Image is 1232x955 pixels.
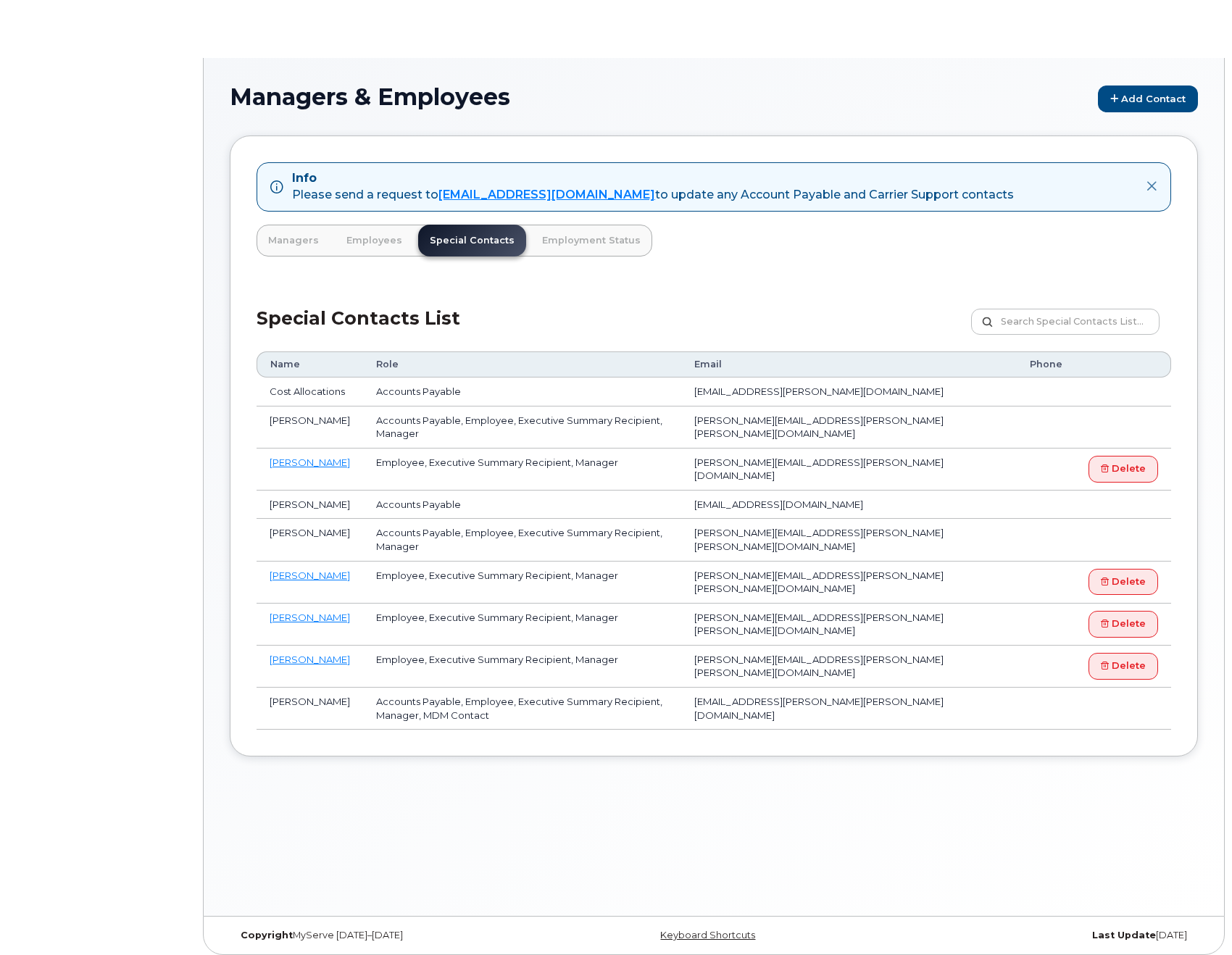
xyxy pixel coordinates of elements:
[660,930,755,941] a: Keyboard Shortcuts
[257,378,363,406] td: Cost Allocations
[1089,611,1158,638] a: Delete
[257,519,363,561] td: [PERSON_NAME]
[270,654,350,665] a: [PERSON_NAME]
[270,456,350,468] a: [PERSON_NAME]
[363,646,681,688] td: Employee, Executive Summary Recipient, Manager
[230,930,552,941] div: MyServe [DATE]–[DATE]
[681,378,1017,406] td: [EMAIL_ADDRESS][PERSON_NAME][DOMAIN_NAME]
[257,309,460,351] h2: Special Contacts List
[681,688,1017,730] td: [EMAIL_ADDRESS][PERSON_NAME][PERSON_NAME][DOMAIN_NAME]
[681,491,1017,520] td: [EMAIL_ADDRESS][DOMAIN_NAME]
[270,570,350,581] a: [PERSON_NAME]
[681,562,1017,604] td: [PERSON_NAME][EMAIL_ADDRESS][PERSON_NAME][PERSON_NAME][DOMAIN_NAME]
[335,225,414,257] a: Employees
[1089,653,1158,680] a: Delete
[230,84,1198,112] h1: Managers & Employees
[363,491,681,520] td: Accounts Payable
[257,225,330,257] a: Managers
[257,688,363,730] td: [PERSON_NAME]
[1092,930,1156,941] strong: Last Update
[363,351,681,378] th: Role
[1017,351,1075,378] th: Phone
[418,225,526,257] a: Special Contacts
[875,930,1198,941] div: [DATE]
[292,187,1014,204] div: Please send a request to to update any Account Payable and Carrier Support contacts
[681,351,1017,378] th: Email
[363,604,681,646] td: Employee, Executive Summary Recipient, Manager
[257,491,363,520] td: [PERSON_NAME]
[363,688,681,730] td: Accounts Payable, Employee, Executive Summary Recipient, Manager, MDM Contact
[681,406,1017,449] td: [PERSON_NAME][EMAIL_ADDRESS][PERSON_NAME][PERSON_NAME][DOMAIN_NAME]
[1089,569,1158,596] a: Delete
[681,449,1017,491] td: [PERSON_NAME][EMAIL_ADDRESS][PERSON_NAME][DOMAIN_NAME]
[681,604,1017,646] td: [PERSON_NAME][EMAIL_ADDRESS][PERSON_NAME][PERSON_NAME][DOMAIN_NAME]
[1098,86,1198,112] a: Add Contact
[363,406,681,449] td: Accounts Payable, Employee, Executive Summary Recipient, Manager
[257,351,363,378] th: Name
[363,449,681,491] td: Employee, Executive Summary Recipient, Manager
[530,225,652,257] a: Employment Status
[1089,456,1158,483] a: Delete
[438,188,655,201] a: [EMAIL_ADDRESS][DOMAIN_NAME]
[292,171,317,185] strong: Info
[270,612,350,623] a: [PERSON_NAME]
[363,519,681,561] td: Accounts Payable, Employee, Executive Summary Recipient, Manager
[241,930,293,941] strong: Copyright
[257,406,363,449] td: [PERSON_NAME]
[363,378,681,406] td: Accounts Payable
[681,519,1017,561] td: [PERSON_NAME][EMAIL_ADDRESS][PERSON_NAME][PERSON_NAME][DOMAIN_NAME]
[363,562,681,604] td: Employee, Executive Summary Recipient, Manager
[681,646,1017,688] td: [PERSON_NAME][EMAIL_ADDRESS][PERSON_NAME][PERSON_NAME][DOMAIN_NAME]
